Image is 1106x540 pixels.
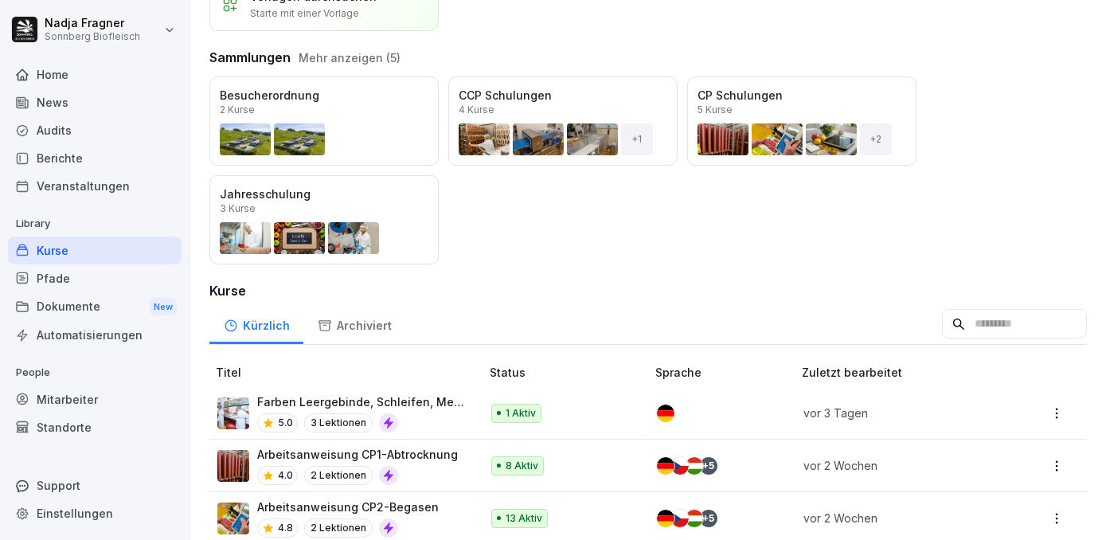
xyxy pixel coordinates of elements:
a: Kurse [8,237,182,264]
p: Farben Leergebinde, Schleifen, Messer_Rinderbetrieb [257,393,464,410]
p: CP Schulungen [698,87,906,104]
a: Archiviert [303,303,405,344]
a: DokumenteNew [8,292,182,322]
a: Mitarbeiter [8,385,182,413]
img: de.svg [657,457,674,475]
p: vor 2 Wochen [803,510,995,526]
a: Standorte [8,413,182,441]
img: mphigpm8jrcai41dtx68as7p.png [217,450,249,482]
h3: Sammlungen [209,48,291,67]
a: Automatisierungen [8,321,182,349]
p: Library [8,211,182,237]
img: de.svg [657,405,674,422]
p: Status [490,364,648,381]
div: + 5 [700,510,717,527]
a: News [8,88,182,116]
a: Veranstaltungen [8,172,182,200]
p: vor 3 Tagen [803,405,995,421]
img: k0h6p37rkucdi2nwfcseq2gb.png [217,397,249,429]
a: Jahresschulung3 Kurse [209,175,439,264]
div: + 2 [860,123,892,155]
p: Arbeitsanweisung CP2-Begasen [257,499,439,515]
p: People [8,360,182,385]
p: Sonnberg Biofleisch [45,31,140,42]
p: 3 Lektionen [304,413,373,432]
p: 4.8 [278,521,293,535]
img: hu.svg [686,457,703,475]
p: Zuletzt bearbeitet [802,364,1014,381]
p: 5.0 [278,416,293,430]
p: 8 Aktiv [506,459,538,473]
p: 5 Kurse [698,105,733,115]
a: Kürzlich [209,303,303,344]
h3: Kurse [209,281,1087,300]
p: 4.0 [278,468,293,483]
a: Einstellungen [8,499,182,527]
div: Support [8,472,182,499]
a: Berichte [8,144,182,172]
p: Starte mit einer Vorlage [250,6,359,21]
p: Jahresschulung [220,186,428,202]
a: Home [8,61,182,88]
p: CCP Schulungen [459,87,667,104]
img: hu.svg [686,510,703,527]
img: hj9o9v8kzxvzc93uvlzx86ct.png [217,503,249,534]
div: New [150,298,177,316]
a: Besucherordnung2 Kurse [209,76,439,166]
div: + 1 [621,123,653,155]
p: 1 Aktiv [506,406,536,421]
p: Besucherordnung [220,87,428,104]
p: 2 Lektionen [304,518,373,538]
a: Pfade [8,264,182,292]
a: CCP Schulungen4 Kurse+1 [448,76,678,166]
p: 4 Kurse [459,105,494,115]
p: Titel [216,364,483,381]
button: Mehr anzeigen (5) [299,49,401,66]
p: 13 Aktiv [506,511,542,526]
div: Dokumente [8,292,182,322]
img: cz.svg [671,510,689,527]
p: 3 Kurse [220,204,256,213]
p: vor 2 Wochen [803,457,995,474]
img: de.svg [657,510,674,527]
p: 2 Kurse [220,105,255,115]
p: 2 Lektionen [304,466,373,485]
div: + 5 [700,457,717,475]
img: cz.svg [671,457,689,475]
p: Sprache [655,364,795,381]
p: Arbeitsanweisung CP1-Abtrocknung [257,446,458,463]
a: CP Schulungen5 Kurse+2 [687,76,916,166]
p: Nadja Fragner [45,17,140,30]
a: Audits [8,116,182,144]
